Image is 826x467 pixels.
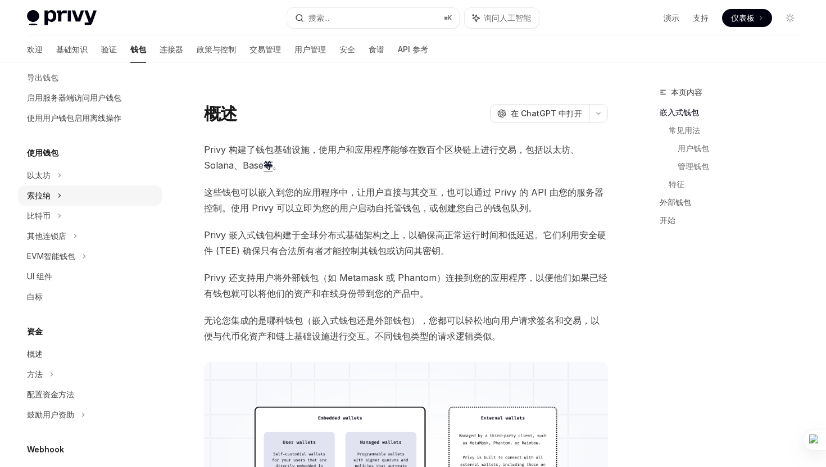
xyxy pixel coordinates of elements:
[660,215,675,225] font: 开始
[27,271,52,281] font: UI 组件
[130,44,146,54] font: 钱包
[56,36,88,63] a: 基础知识
[264,160,273,171] a: 等
[160,36,183,63] a: 连接器
[160,44,183,54] font: 连接器
[693,13,709,22] font: 支持
[664,13,679,22] font: 演示
[444,13,447,22] font: ⌘
[27,191,51,200] font: 索拉纳
[669,179,684,189] font: 特征
[249,44,281,54] font: 交易管理
[18,344,162,364] a: 概述
[294,44,326,54] font: 用户管理
[669,121,808,139] a: 常见用法
[490,104,589,123] button: 在 ChatGPT 中打开
[27,93,121,102] font: 启用服务器端访问用户钱包
[781,9,799,27] button: 切换暗模式
[18,287,162,307] a: 白标
[398,36,428,63] a: API 参考
[27,231,66,241] font: 其他连锁店
[204,103,237,124] font: 概述
[204,187,603,214] font: 这些钱包可以嵌入到您的应用程序中，让用户直接与其交互，也可以通过 Privy 的 API 由您的服务器控制。使用 Privy 可以立即为您的用户启动自托管钱包，或创建您自己的钱包队列。
[294,36,326,63] a: 用户管理
[27,10,97,26] img: 灯光标志
[204,315,600,342] font: 无论您集成的是哪种钱包（嵌入式钱包还是外部钱包），您都可以轻松地向用户请求签名和交易，以便与代币化资产和链上基础设施进行交互。不同钱包类型的请求逻辑类似。
[669,175,808,193] a: 特征
[101,36,117,63] a: 验证
[669,125,700,135] font: 常见用法
[660,103,808,121] a: 嵌入式钱包
[27,148,58,157] font: 使用钱包
[671,87,702,97] font: 本页内容
[678,139,808,157] a: 用户钱包
[369,36,384,63] a: 食谱
[398,44,428,54] font: API 参考
[465,8,539,28] button: 询问人工智能
[27,44,43,54] font: 欢迎
[660,197,691,207] font: 外部钱包
[273,160,282,171] font: 。
[18,108,162,128] a: 使用用户钱包启用离线操作
[197,36,236,63] a: 政策与控制
[27,211,51,220] font: 比特币
[287,8,459,28] button: 搜索...⌘K
[27,445,64,454] font: Webhook
[27,327,43,336] font: 资金
[27,389,74,399] font: 配置资金方法
[308,13,329,22] font: 搜索...
[511,108,582,118] font: 在 ChatGPT 中打开
[27,349,43,359] font: 概述
[731,13,755,22] font: 仪表板
[660,193,808,211] a: 外部钱包
[18,384,162,405] a: 配置资金方法
[18,266,162,287] a: UI 组件
[27,292,43,301] font: 白标
[197,44,236,54] font: 政策与控制
[27,369,43,379] font: 方法
[484,13,531,22] font: 询问人工智能
[678,157,808,175] a: 管理钱包
[18,88,162,108] a: 启用服务器端访问用户钱包
[27,36,43,63] a: 欢迎
[204,144,579,171] font: Privy 构建了钱包基础设施，使用户和应用程序能够在数百个区块链上进行交易，包括以太坊、Solana、Base
[693,12,709,24] a: 支持
[339,44,355,54] font: 安全
[664,12,679,24] a: 演示
[249,36,281,63] a: 交易管理
[27,410,74,419] font: 鼓励用户资助
[204,272,607,299] font: Privy 还支持用户将外部钱包（如 Metamask 或 Phantom）连接到您的应用程序，以便他们如果已经有钱包就可以将他们的资产和在线身份带到您的产品中。
[27,251,75,261] font: EVM智能钱包
[369,44,384,54] font: 食谱
[678,143,709,153] font: 用户钱包
[660,211,808,229] a: 开始
[447,13,452,22] font: K
[204,229,606,256] font: Privy 嵌入式钱包构建于全球分布式基础架构之上，以确保高正常运行时间和低延迟。它们利用安全硬件 (TEE) 确保只有合法所有者才能控制其钱包或访问其密钥。
[130,36,146,63] a: 钱包
[660,107,699,117] font: 嵌入式钱包
[27,170,51,180] font: 以太坊
[339,36,355,63] a: 安全
[101,44,117,54] font: 验证
[678,161,709,171] font: 管理钱包
[56,44,88,54] font: 基础知识
[27,113,121,123] font: 使用用户钱包启用离线操作
[722,9,772,27] a: 仪表板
